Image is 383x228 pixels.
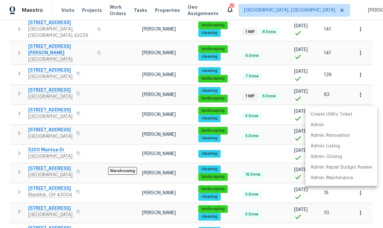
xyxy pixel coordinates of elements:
p: Admin: Listing [311,143,340,150]
p: Admin: Closing [311,153,342,160]
p: Admin [311,122,324,128]
p: Admin: Maintenance [311,175,353,181]
p: Admin: Repair Budget Review [311,164,372,171]
p: Create Utility Ticket [311,111,353,118]
p: Admin: Renovation [311,132,350,139]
